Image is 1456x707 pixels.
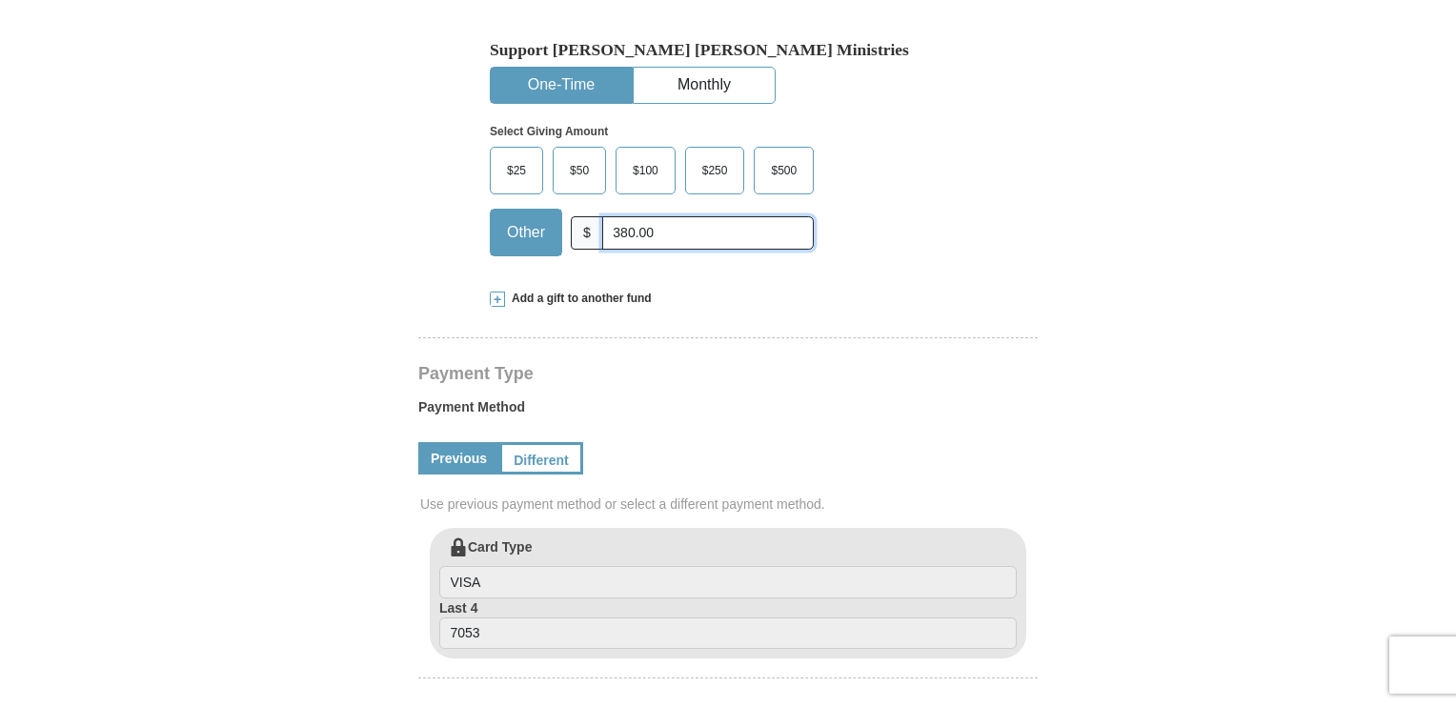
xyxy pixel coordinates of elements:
[439,566,1017,598] input: Card Type
[418,366,1038,381] h4: Payment Type
[439,598,1017,650] label: Last 4
[623,156,668,185] span: $100
[499,442,583,475] a: Different
[418,442,499,475] a: Previous
[490,40,966,60] h5: Support [PERSON_NAME] [PERSON_NAME] Ministries
[761,156,806,185] span: $500
[560,156,598,185] span: $50
[420,495,1040,514] span: Use previous payment method or select a different payment method.
[497,156,536,185] span: $25
[491,68,632,103] button: One-Time
[571,216,603,250] span: $
[490,125,608,138] strong: Select Giving Amount
[505,291,652,307] span: Add a gift to another fund
[439,617,1017,650] input: Last 4
[693,156,738,185] span: $250
[439,537,1017,598] label: Card Type
[634,68,775,103] button: Monthly
[418,397,1038,426] label: Payment Method
[602,216,814,250] input: Other Amount
[497,218,555,247] span: Other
